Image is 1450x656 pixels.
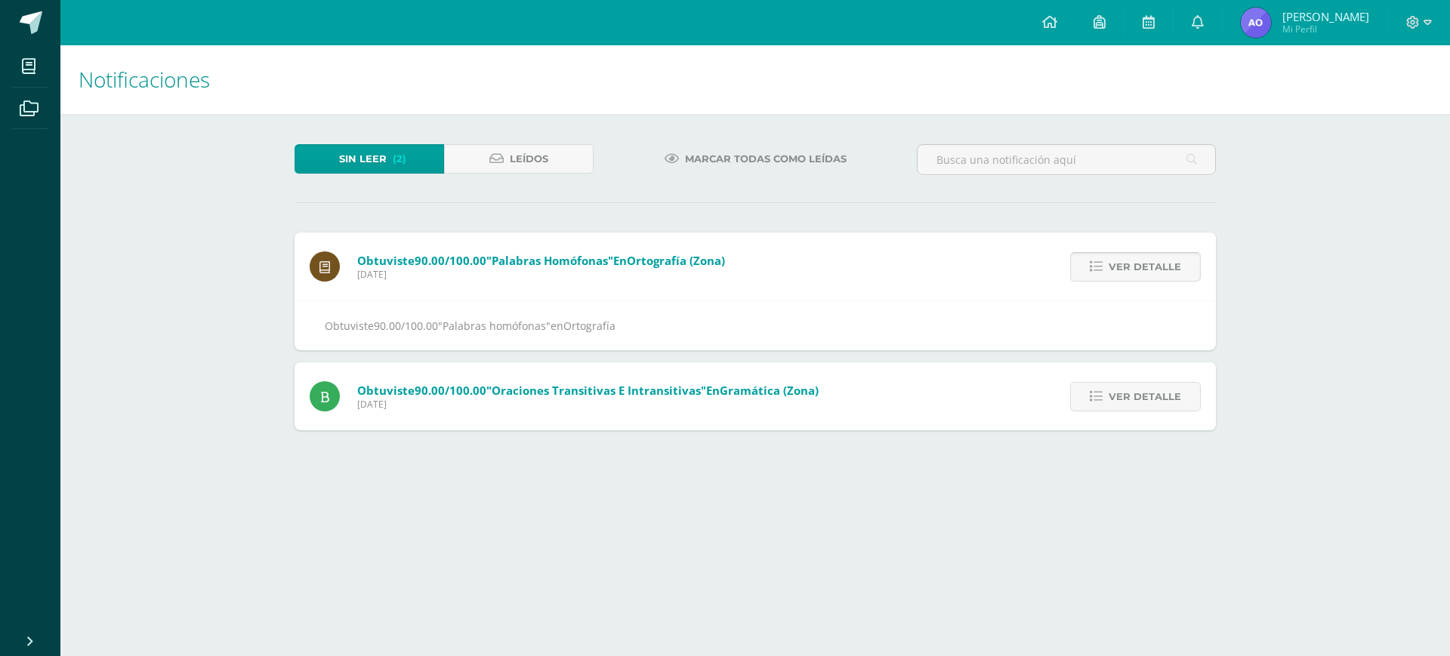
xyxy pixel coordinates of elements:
a: Marcar todas como leídas [646,144,865,174]
a: Leídos [444,144,594,174]
span: 90.00/100.00 [415,383,486,398]
span: Gramática (Zona) [720,383,819,398]
a: Sin leer(2) [295,144,444,174]
span: "Oraciones transitivas e intransitivas" [486,383,706,398]
span: Ver detalle [1109,253,1181,281]
span: 90.00/100.00 [374,319,438,333]
span: Obtuviste en [357,253,725,268]
span: Leídos [510,145,548,173]
span: Ortografía [563,319,615,333]
span: Ver detalle [1109,383,1181,411]
span: "Palabras homófonas" [438,319,551,333]
span: [PERSON_NAME] [1282,9,1369,24]
span: Sin leer [339,145,387,173]
img: 429b44335496247a7f21bc3e38013c17.png [1241,8,1271,38]
span: [DATE] [357,268,725,281]
span: Notificaciones [79,65,210,94]
span: (2) [393,145,406,173]
span: Obtuviste en [357,383,819,398]
span: 90.00/100.00 [415,253,486,268]
div: Obtuviste en [325,316,1186,335]
span: Mi Perfil [1282,23,1369,35]
span: Marcar todas como leídas [685,145,847,173]
span: [DATE] [357,398,819,411]
input: Busca una notificación aquí [918,145,1215,174]
span: Ortografía (Zona) [627,253,725,268]
span: "Palabras homófonas" [486,253,613,268]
